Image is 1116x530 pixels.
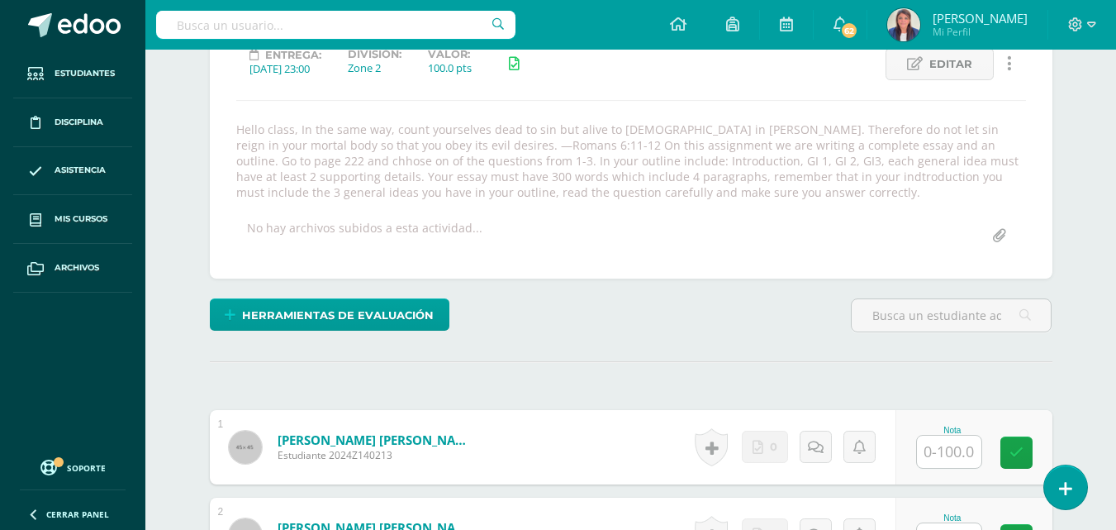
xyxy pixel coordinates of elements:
div: Nota [916,426,989,435]
span: Estudiantes [55,67,115,80]
div: Nota [916,513,989,523]
label: División: [348,48,401,60]
a: Archivos [13,244,132,293]
a: Soporte [20,456,126,478]
input: Busca un estudiante aquí... [852,299,1051,332]
span: Asistencia [55,164,106,177]
div: Hello class, In the same way, count yourselves dead to sin but alive to [DEMOGRAPHIC_DATA] in [PE... [230,122,1033,200]
span: 62 [840,21,858,40]
span: Entrega: [265,49,321,61]
a: Asistencia [13,147,132,196]
span: Mis cursos [55,212,107,226]
span: Archivos [55,261,99,275]
input: Busca un usuario... [156,11,515,39]
img: 64f220a76ce8a7c8a2fce748c524eb74.png [887,8,920,41]
span: Disciplina [55,116,103,129]
span: Estudiante 2024Z140213 [278,448,476,462]
img: 45x45 [229,431,262,464]
span: Mi Perfil [933,25,1028,39]
a: [PERSON_NAME] [PERSON_NAME] [278,432,476,448]
span: 0 [770,432,777,462]
div: 100.0 pts [428,60,472,75]
span: [PERSON_NAME] [933,10,1028,26]
a: Estudiantes [13,50,132,98]
span: Soporte [67,462,106,474]
div: Zone 2 [348,60,401,75]
div: [DATE] 23:00 [249,61,321,76]
span: Cerrar panel [46,509,109,520]
span: Editar [929,49,972,79]
a: Disciplina [13,98,132,147]
input: 0-100.0 [917,436,981,468]
a: Herramientas de evaluación [210,298,449,331]
label: Valor: [428,48,472,60]
div: No hay archivos subidos a esta actividad... [247,220,482,252]
span: Herramientas de evaluación [242,300,434,331]
a: Mis cursos [13,195,132,244]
